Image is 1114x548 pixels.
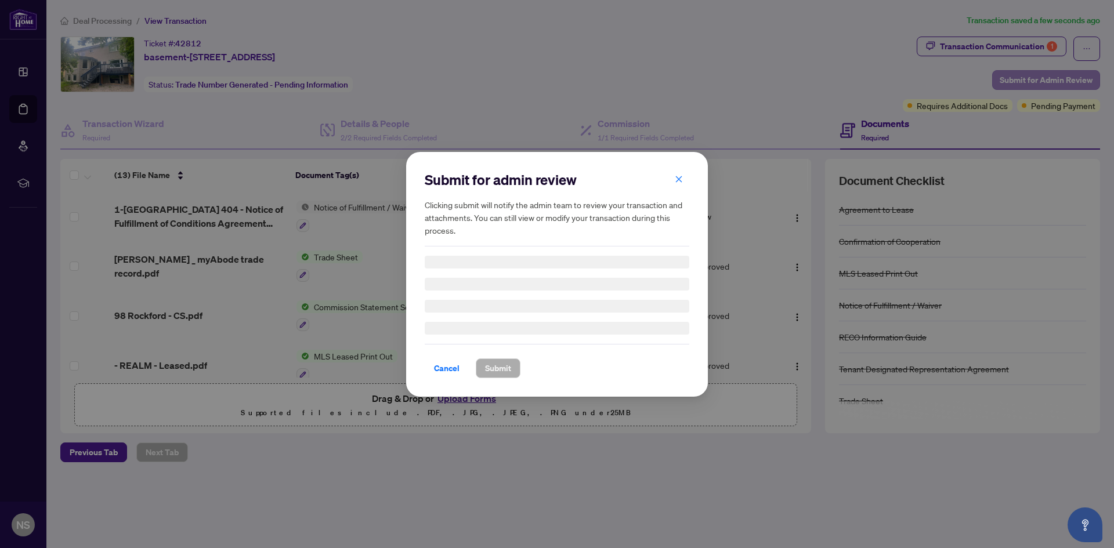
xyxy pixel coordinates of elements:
h2: Submit for admin review [425,170,689,189]
button: Submit [476,358,520,378]
h5: Clicking submit will notify the admin team to review your transaction and attachments. You can st... [425,198,689,237]
span: close [675,175,683,183]
span: Cancel [434,359,460,378]
button: Open asap [1068,507,1102,542]
button: Cancel [425,358,469,378]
